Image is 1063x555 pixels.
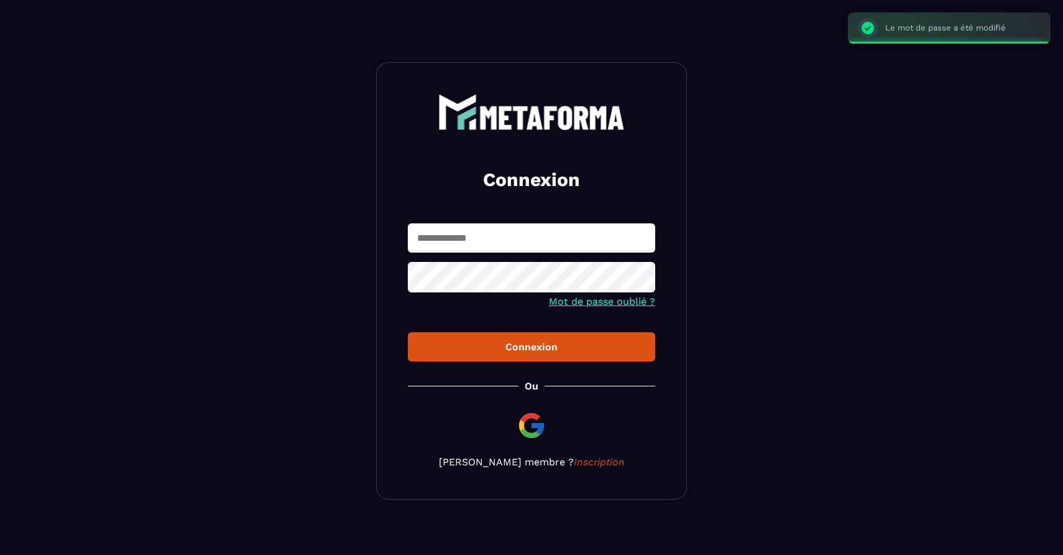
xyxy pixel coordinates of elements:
[423,167,640,192] h2: Connexion
[408,456,655,468] p: [PERSON_NAME] membre ?
[517,411,546,441] img: google
[549,296,655,307] a: Mot de passe oublié ?
[408,94,655,130] a: logo
[574,456,625,468] a: Inscription
[438,94,625,130] img: logo
[408,332,655,361] button: Connexion
[418,341,645,353] div: Connexion
[525,380,538,392] p: Ou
